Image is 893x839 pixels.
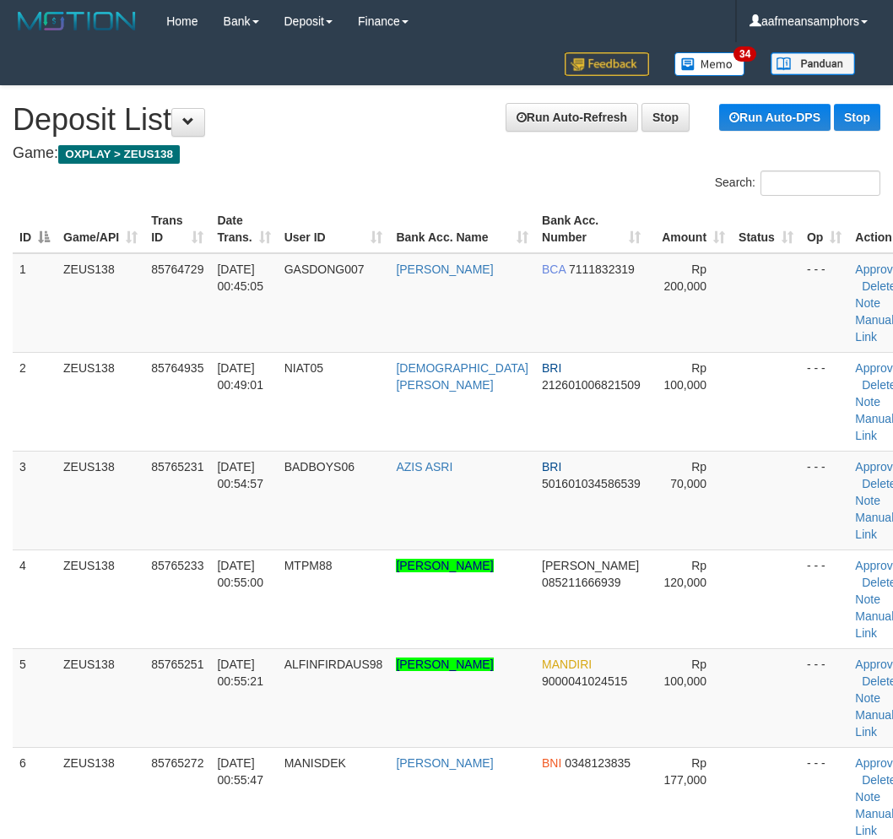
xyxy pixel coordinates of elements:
span: 85765233 [151,559,203,572]
th: Amount: activate to sort column ascending [647,205,732,253]
a: [PERSON_NAME] [396,756,493,770]
td: 1 [13,253,57,353]
th: ID: activate to sort column descending [13,205,57,253]
span: Copy 212601006821509 to clipboard [542,378,641,392]
span: NIAT05 [284,361,323,375]
span: BRI [542,361,561,375]
td: ZEUS138 [57,451,144,549]
th: Status: activate to sort column ascending [732,205,800,253]
a: Note [855,593,880,606]
span: Copy 7111832319 to clipboard [569,263,635,276]
a: 34 [662,42,758,85]
th: Bank Acc. Number: activate to sort column ascending [535,205,647,253]
span: [DATE] 00:54:57 [217,460,263,490]
span: [PERSON_NAME] [542,559,639,572]
span: MTPM88 [284,559,333,572]
td: - - - [800,549,848,648]
th: Game/API: activate to sort column ascending [57,205,144,253]
td: - - - [800,253,848,353]
td: 4 [13,549,57,648]
span: Rp 200,000 [663,263,706,293]
span: [DATE] 00:55:00 [217,559,263,589]
img: Button%20Memo.svg [674,52,745,76]
td: ZEUS138 [57,648,144,747]
th: User ID: activate to sort column ascending [278,205,390,253]
span: [DATE] 00:49:01 [217,361,263,392]
span: BRI [542,460,561,474]
span: Rp 177,000 [663,756,706,787]
td: 3 [13,451,57,549]
a: Stop [834,104,880,131]
td: ZEUS138 [57,549,144,648]
input: Search: [760,171,880,196]
img: MOTION_logo.png [13,8,141,34]
td: - - - [800,648,848,747]
td: ZEUS138 [57,253,144,353]
span: [DATE] 00:45:05 [217,263,263,293]
a: AZIS ASRI [396,460,452,474]
label: Search: [715,171,880,196]
h4: Game: [13,145,880,162]
th: Trans ID: activate to sort column ascending [144,205,210,253]
td: 5 [13,648,57,747]
span: 85765272 [151,756,203,770]
th: Bank Acc. Name: activate to sort column ascending [389,205,535,253]
a: Run Auto-Refresh [506,103,638,132]
span: BADBOYS06 [284,460,354,474]
a: Note [855,494,880,507]
span: 85764935 [151,361,203,375]
td: 2 [13,352,57,451]
span: Copy 085211666939 to clipboard [542,576,620,589]
span: 85764729 [151,263,203,276]
span: 85765251 [151,658,203,671]
td: - - - [800,451,848,549]
span: Copy 501601034586539 to clipboard [542,477,641,490]
span: [DATE] 00:55:47 [217,756,263,787]
a: Note [855,395,880,409]
span: Rp 100,000 [663,361,706,392]
a: [PERSON_NAME] [396,559,493,572]
span: Rp 120,000 [663,559,706,589]
span: OXPLAY > ZEUS138 [58,145,180,164]
span: MANISDEK [284,756,346,770]
span: [DATE] 00:55:21 [217,658,263,688]
td: ZEUS138 [57,352,144,451]
a: Run Auto-DPS [719,104,831,131]
td: - - - [800,352,848,451]
a: [PERSON_NAME] [396,658,493,671]
a: [DEMOGRAPHIC_DATA][PERSON_NAME] [396,361,528,392]
span: MANDIRI [542,658,592,671]
th: Op: activate to sort column ascending [800,205,848,253]
span: Rp 100,000 [663,658,706,688]
span: 34 [733,46,756,62]
span: 85765231 [151,460,203,474]
a: Stop [641,103,690,132]
span: BCA [542,263,566,276]
a: Note [855,790,880,804]
h1: Deposit List [13,103,880,137]
span: BNI [542,756,561,770]
a: [PERSON_NAME] [396,263,493,276]
span: Rp 70,000 [670,460,706,490]
span: ALFINFIRDAUS98 [284,658,383,671]
img: Feedback.jpg [565,52,649,76]
a: Note [855,296,880,310]
img: panduan.png [771,52,855,75]
a: Note [855,691,880,705]
span: GASDONG007 [284,263,365,276]
span: Copy 0348123835 to clipboard [565,756,631,770]
span: Copy 9000041024515 to clipboard [542,674,627,688]
th: Date Trans.: activate to sort column ascending [210,205,277,253]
